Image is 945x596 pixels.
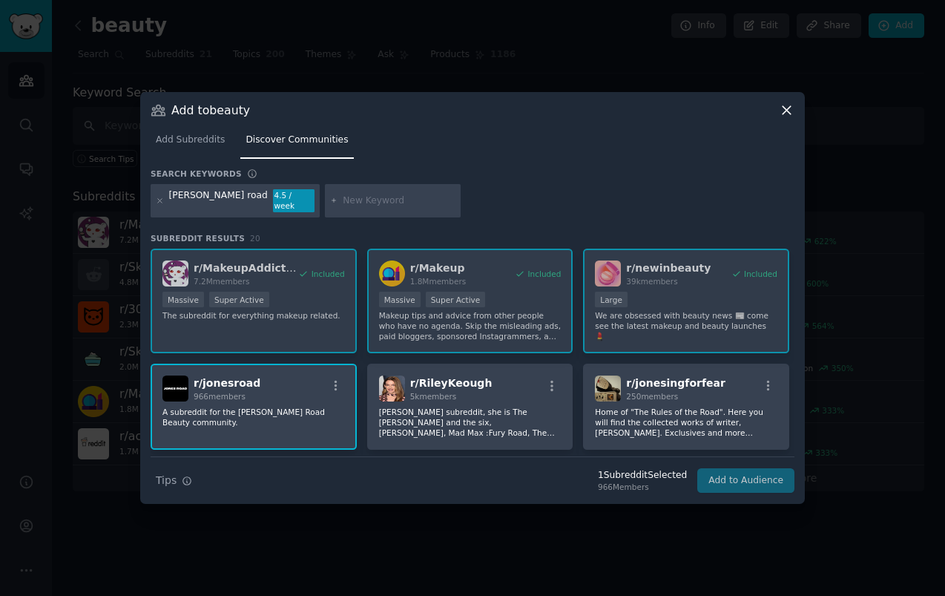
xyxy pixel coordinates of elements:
p: Home of "The Rules of the Road". Here you will find the collected works of writer, [PERSON_NAME].... [595,407,777,438]
div: 4.5 / week [273,189,315,213]
img: jonesingforfear [595,376,621,402]
button: Tips [151,468,197,494]
input: New Keyword [343,194,455,208]
span: 966 members [194,392,246,401]
img: RileyKeough [379,376,405,402]
span: Subreddit Results [151,233,245,243]
span: Tips [156,473,177,488]
p: [PERSON_NAME] subreddit, she is The [PERSON_NAME] and the six, [PERSON_NAME], Mad Max :Fury Road,... [379,407,562,438]
span: Discover Communities [246,134,348,147]
span: Add Subreddits [156,134,225,147]
p: A subreddit for the [PERSON_NAME] Road Beauty community. [162,407,345,428]
div: 966 Members [598,482,687,492]
div: 1 Subreddit Selected [598,469,687,482]
span: 250 members [626,392,678,401]
div: [PERSON_NAME] road [169,189,268,213]
span: 5k members [410,392,457,401]
a: Discover Communities [240,128,353,159]
span: 20 [250,234,260,243]
h3: Search keywords [151,168,242,179]
span: r/ jonesroad [194,377,260,389]
span: r/ jonesingforfear [626,377,725,389]
h3: Add to beauty [171,102,250,118]
img: jonesroad [162,376,188,402]
span: r/ RileyKeough [410,377,493,389]
a: Add Subreddits [151,128,230,159]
